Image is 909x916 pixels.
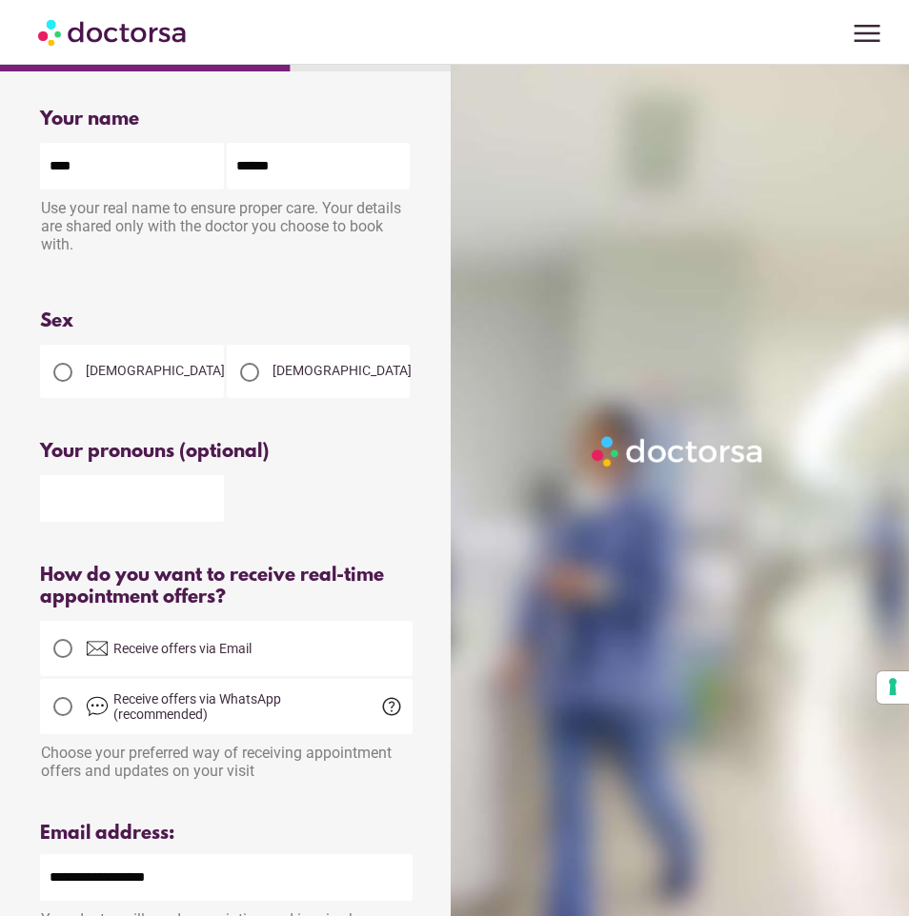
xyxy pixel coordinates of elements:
div: Your pronouns (optional) [40,441,413,463]
span: Receive offers via Email [113,641,252,656]
img: chat [86,695,109,718]
div: How do you want to receive real-time appointment offers? [40,565,413,608]
span: [DEMOGRAPHIC_DATA] [273,363,412,378]
span: menu [849,15,885,51]
div: Your name [40,109,413,130]
div: Email address: [40,823,413,845]
span: help [380,695,403,718]
img: email [86,637,109,660]
div: Choose your preferred way of receiving appointment offers and updates on your visit [40,734,413,780]
span: Receive offers via WhatsApp (recommended) [113,691,358,722]
img: Doctorsa.com [38,10,189,53]
div: Sex [40,310,413,332]
img: Logo-Doctorsa-trans-White-partial-flat.png [587,431,769,472]
div: Use your real name to ensure proper care. Your details are shared only with the doctor you choose... [40,189,413,268]
button: Your consent preferences for tracking technologies [877,671,909,704]
span: [DEMOGRAPHIC_DATA] [86,363,225,378]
